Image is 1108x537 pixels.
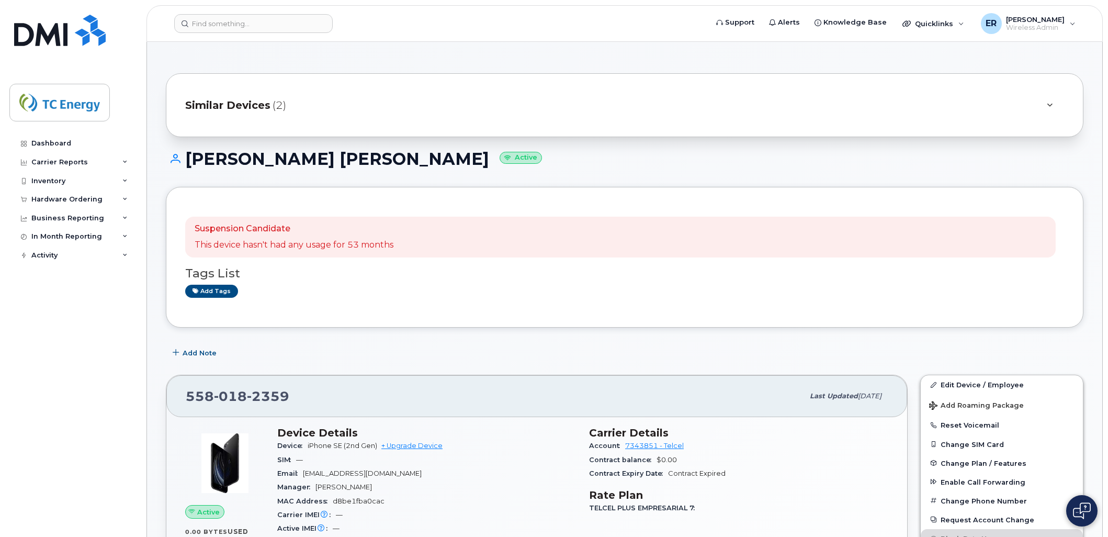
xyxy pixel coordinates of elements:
span: Contract Expiry Date [589,469,668,477]
span: 558 [186,388,289,404]
span: 018 [214,388,247,404]
span: [DATE] [858,392,881,400]
span: d8be1fba0cac [333,497,385,505]
span: Contract Expired [668,469,726,477]
p: This device hasn't had any usage for 53 months [195,239,393,251]
h1: [PERSON_NAME] [PERSON_NAME] [166,150,1083,168]
span: MAC Address [277,497,333,505]
h3: Rate Plan [589,489,888,501]
span: Add Roaming Package [929,401,1024,411]
span: SIM [277,456,296,464]
span: Add Note [183,348,217,358]
span: Device [277,442,308,450]
span: 2359 [247,388,289,404]
a: + Upgrade Device [381,442,443,450]
button: Change Phone Number [921,491,1083,510]
span: Email [277,469,303,477]
span: — [333,524,340,532]
h3: Carrier Details [589,427,888,439]
span: $0.00 [657,456,677,464]
img: image20231002-3703462-1mz9tax.jpeg [194,432,256,495]
a: Edit Device / Employee [921,375,1083,394]
a: Add tags [185,285,238,298]
span: Last updated [810,392,858,400]
span: Manager [277,483,315,491]
img: Open chat [1073,502,1091,519]
span: [EMAIL_ADDRESS][DOMAIN_NAME] [303,469,422,477]
p: Suspension Candidate [195,223,393,235]
button: Enable Call Forwarding [921,473,1083,491]
span: (2) [273,98,286,113]
span: Similar Devices [185,98,270,113]
span: Active [197,507,220,517]
span: Change Plan / Features [941,459,1026,467]
span: — [336,511,343,519]
button: Request Account Change [921,510,1083,529]
h3: Tags List [185,267,1064,280]
button: Change Plan / Features [921,454,1083,473]
span: Enable Call Forwarding [941,478,1025,486]
span: 0.00 Bytes [185,528,228,535]
button: Add Roaming Package [921,394,1083,416]
span: Contract balance [589,456,657,464]
span: TELCEL PLUS EMPRESARIAL 7 [589,504,700,512]
button: Change SIM Card [921,435,1083,454]
button: Reset Voicemail [921,416,1083,434]
span: iPhone SE (2nd Gen) [308,442,377,450]
a: 7343851 - Telcel [625,442,684,450]
span: — [296,456,303,464]
span: used [228,528,248,535]
span: Active IMEI [277,524,333,532]
span: [PERSON_NAME] [315,483,372,491]
small: Active [500,152,542,164]
h3: Device Details [277,427,576,439]
span: Carrier IMEI [277,511,336,519]
span: Account [589,442,625,450]
button: Add Note [166,343,225,362]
